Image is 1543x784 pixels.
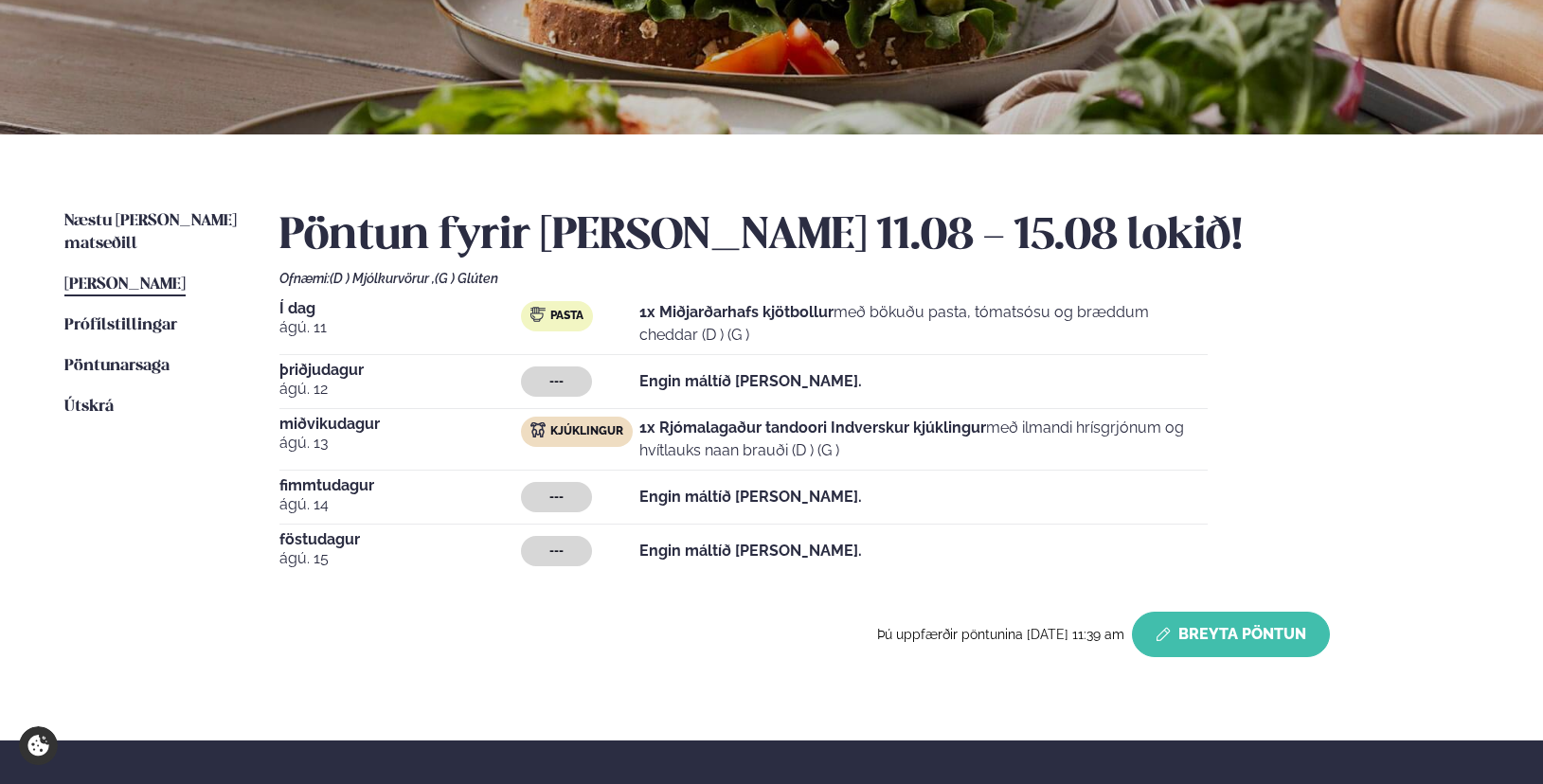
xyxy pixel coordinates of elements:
a: Prófílstillingar [64,314,177,337]
span: fimmtudagur [279,478,521,493]
span: (D ) Mjólkurvörur , [330,271,435,286]
strong: 1x Rjómalagaður tandoori Indverskur kjúklingur [639,419,986,437]
span: Pöntunarsaga [64,358,170,374]
strong: Engin máltíð [PERSON_NAME]. [639,372,862,390]
span: ágú. 13 [279,432,521,454]
span: [PERSON_NAME] [64,276,186,293]
span: Þú uppfærðir pöntunina [DATE] 11:39 am [877,627,1124,642]
span: miðvikudagur [279,417,521,432]
span: ágú. 11 [279,316,521,339]
a: Næstu [PERSON_NAME] matseðill [64,210,242,256]
p: með bökuðu pasta, tómatsósu og bræddum cheddar (D ) (G ) [639,301,1208,347]
span: Næstu [PERSON_NAME] matseðill [64,213,237,252]
span: ágú. 14 [279,493,521,516]
strong: Engin máltíð [PERSON_NAME]. [639,542,862,560]
span: Pasta [550,309,583,324]
a: [PERSON_NAME] [64,274,186,296]
span: þriðjudagur [279,363,521,378]
a: Cookie settings [19,726,58,765]
span: ágú. 15 [279,547,521,570]
img: chicken.svg [530,422,546,437]
span: --- [549,490,564,505]
button: Breyta Pöntun [1132,612,1330,657]
a: Útskrá [64,396,114,419]
span: Kjúklingur [550,424,623,439]
a: Pöntunarsaga [64,355,170,378]
span: Prófílstillingar [64,317,177,333]
strong: Engin máltíð [PERSON_NAME]. [639,488,862,506]
p: með ilmandi hrísgrjónum og hvítlauks naan brauði (D ) (G ) [639,417,1208,462]
div: Ofnæmi: [279,271,1479,286]
span: --- [549,374,564,389]
span: (G ) Glúten [435,271,498,286]
span: föstudagur [279,532,521,547]
img: pasta.svg [530,307,546,322]
span: ágú. 12 [279,378,521,401]
span: Í dag [279,301,521,316]
h2: Pöntun fyrir [PERSON_NAME] 11.08 - 15.08 lokið! [279,210,1479,263]
span: Útskrá [64,399,114,415]
span: --- [549,543,564,559]
strong: 1x Miðjarðarhafs kjötbollur [639,303,834,321]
